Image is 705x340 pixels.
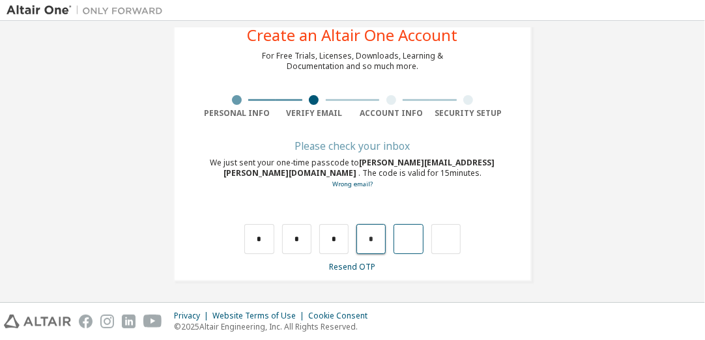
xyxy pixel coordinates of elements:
[262,51,443,72] div: For Free Trials, Licenses, Downloads, Learning & Documentation and so much more.
[198,108,276,119] div: Personal Info
[174,311,212,321] div: Privacy
[198,158,507,190] div: We just sent your one-time passcode to . The code is valid for 15 minutes.
[212,311,308,321] div: Website Terms of Use
[122,315,136,328] img: linkedin.svg
[174,321,375,332] p: © 2025 Altair Engineering, Inc. All Rights Reserved.
[4,315,71,328] img: altair_logo.svg
[79,315,93,328] img: facebook.svg
[308,311,375,321] div: Cookie Consent
[143,315,162,328] img: youtube.svg
[248,27,458,43] div: Create an Altair One Account
[352,108,430,119] div: Account Info
[7,4,169,17] img: Altair One
[276,108,353,119] div: Verify Email
[430,108,508,119] div: Security Setup
[223,157,495,178] span: [PERSON_NAME][EMAIL_ADDRESS][PERSON_NAME][DOMAIN_NAME]
[198,142,507,150] div: Please check your inbox
[330,261,376,272] a: Resend OTP
[332,180,373,188] a: Go back to the registration form
[100,315,114,328] img: instagram.svg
